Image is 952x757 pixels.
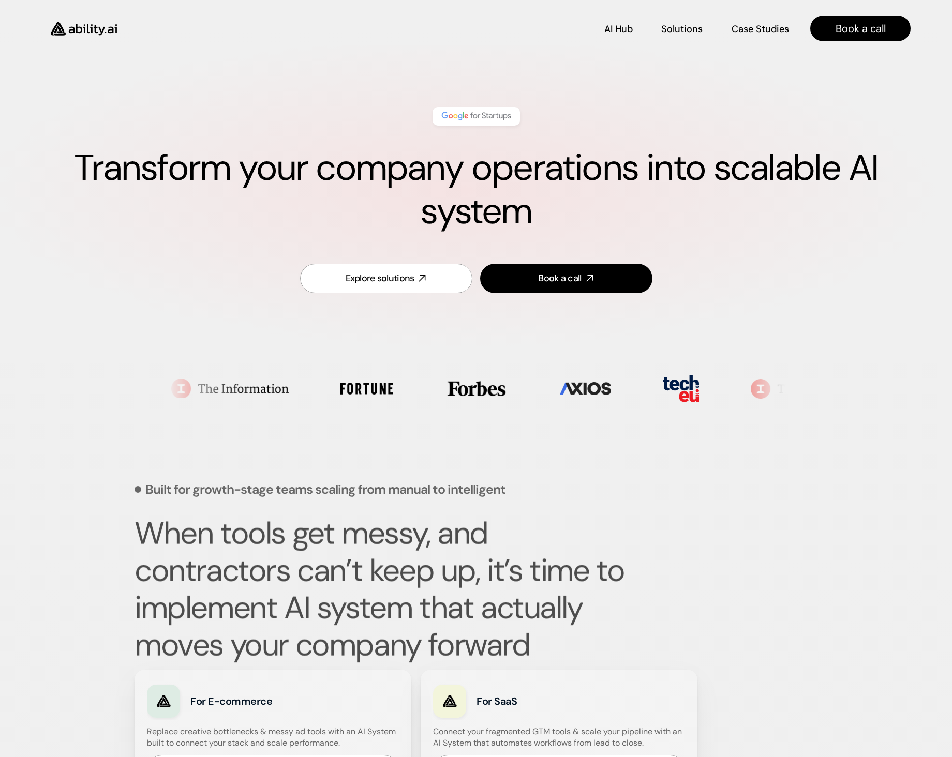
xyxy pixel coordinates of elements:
h4: Connect your fragmented GTM tools & scale your pipeline with an AI System that automates workflow... [433,726,690,749]
p: AI Hub [604,23,633,36]
p: Case Studies [732,23,789,36]
div: Book a call [538,272,581,285]
h3: For SaaS [477,694,618,708]
a: Book a call [480,264,652,293]
div: Explore solutions [346,272,414,285]
strong: When tools get messy, and contractors can’t keep up, it’s time to implement AI system that actual... [135,513,631,665]
h1: Transform your company operations into scalable AI system [41,146,911,233]
a: Book a call [810,16,911,41]
a: Explore solutions [300,264,472,293]
h4: Replace creative bottlenecks & messy ad tools with an AI System built to connect your stack and s... [147,726,396,749]
p: Built for growth-stage teams scaling from manual to intelligent [145,483,505,496]
h3: For E-commerce [190,694,332,708]
a: AI Hub [604,20,633,38]
a: Case Studies [731,20,790,38]
p: Solutions [661,23,703,36]
nav: Main navigation [131,16,911,41]
a: Solutions [661,20,703,38]
p: Book a call [836,21,886,36]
